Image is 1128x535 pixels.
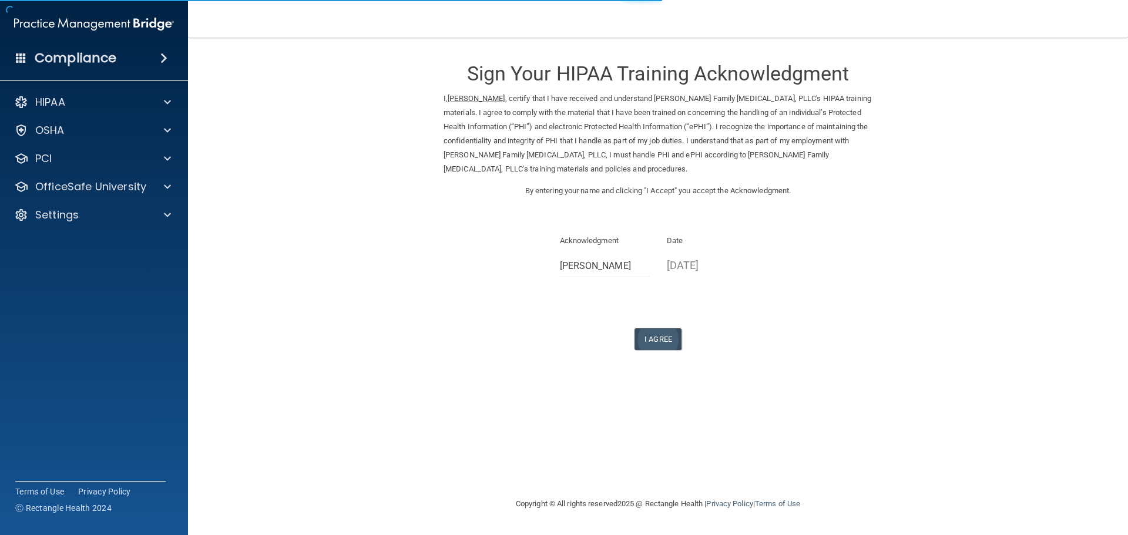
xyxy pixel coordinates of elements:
[35,152,52,166] p: PCI
[667,255,757,275] p: [DATE]
[35,50,116,66] h4: Compliance
[14,180,171,194] a: OfficeSafe University
[444,184,872,198] p: By entering your name and clicking "I Accept" you accept the Acknowledgment.
[706,499,753,508] a: Privacy Policy
[14,152,171,166] a: PCI
[78,486,131,497] a: Privacy Policy
[35,180,146,194] p: OfficeSafe University
[35,123,65,137] p: OSHA
[15,486,64,497] a: Terms of Use
[35,95,65,109] p: HIPAA
[14,123,171,137] a: OSHA
[755,499,800,508] a: Terms of Use
[634,328,681,350] button: I Agree
[14,12,174,36] img: PMB logo
[444,63,872,85] h3: Sign Your HIPAA Training Acknowledgment
[448,94,505,103] ins: [PERSON_NAME]
[14,95,171,109] a: HIPAA
[560,255,650,277] input: Full Name
[444,485,872,523] div: Copyright © All rights reserved 2025 @ Rectangle Health | |
[15,502,112,514] span: Ⓒ Rectangle Health 2024
[444,92,872,176] p: I, , certify that I have received and understand [PERSON_NAME] Family [MEDICAL_DATA], PLLC's HIPA...
[35,208,79,222] p: Settings
[667,234,757,248] p: Date
[14,208,171,222] a: Settings
[560,234,650,248] p: Acknowledgment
